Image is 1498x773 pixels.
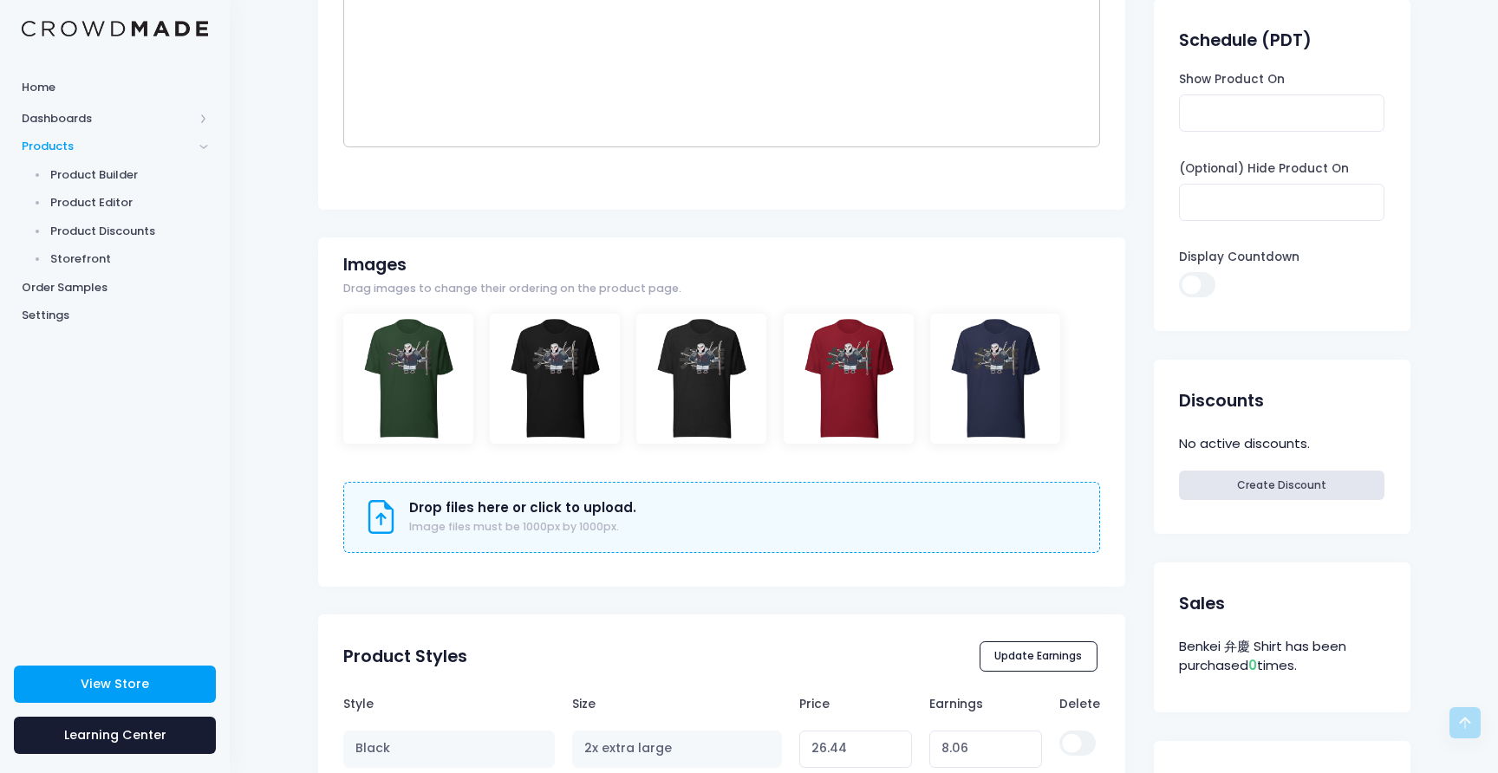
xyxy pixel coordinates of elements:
[921,686,1051,721] th: Earnings
[343,281,681,297] span: Drag images to change their ordering on the product page.
[409,500,636,516] h3: Drop files here or click to upload.
[64,726,166,744] span: Learning Center
[791,686,921,721] th: Price
[1179,471,1384,500] a: Create Discount
[1179,634,1384,679] div: Benkei 弁慶 Shirt has been purchased times.
[980,641,1097,671] button: Update Earnings
[563,686,791,721] th: Size
[14,717,216,754] a: Learning Center
[1179,30,1312,50] h2: Schedule (PDT)
[22,138,193,155] span: Products
[343,255,407,275] h2: Images
[22,279,208,296] span: Order Samples
[1179,594,1225,614] h2: Sales
[22,307,208,324] span: Settings
[22,79,208,96] span: Home
[14,666,216,703] a: View Store
[1179,160,1349,178] label: (Optional) Hide Product On
[409,519,619,534] span: Image files must be 1000px by 1000px.
[81,675,149,692] span: View Store
[22,110,193,127] span: Dashboards
[343,686,563,721] th: Style
[1179,391,1264,411] h2: Discounts
[50,223,209,240] span: Product Discounts
[50,194,209,211] span: Product Editor
[343,646,467,666] h2: Product Styles
[1051,686,1100,721] th: Delete
[50,166,209,184] span: Product Builder
[1179,432,1384,457] div: No active discounts.
[1179,249,1299,266] label: Display Countdown
[1248,656,1257,674] span: 0
[1179,71,1285,88] label: Show Product On
[50,250,209,268] span: Storefront
[22,21,208,37] img: Logo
